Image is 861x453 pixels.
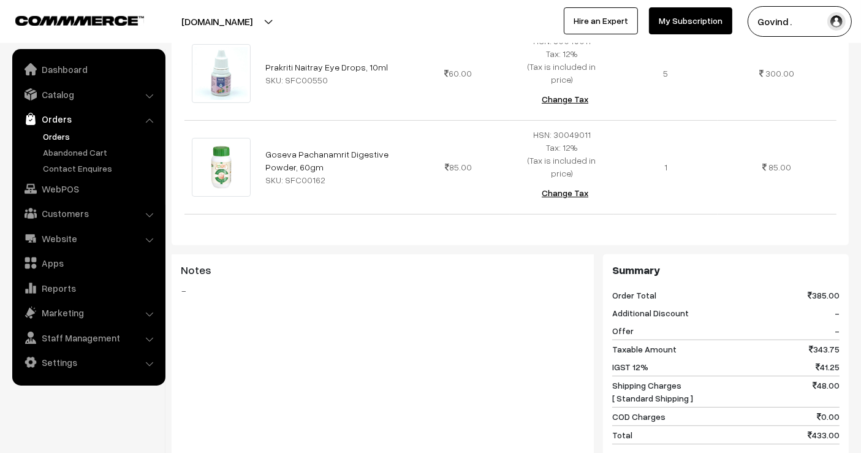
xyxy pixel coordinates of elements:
button: [DOMAIN_NAME] [138,6,295,37]
a: Prakriti Naitray Eye Drops, 10ml [265,62,388,72]
img: goseva-pachanamrit-digestive-powder-60gm.png [192,138,251,197]
span: - [835,306,840,319]
a: WebPOS [15,178,161,200]
button: Change Tax [532,86,598,113]
a: Reports [15,277,161,299]
a: COMMMERCE [15,12,123,27]
img: COMMMERCE [15,16,144,25]
blockquote: - [181,283,585,298]
a: Goseva Pachanamrit Digestive Powder, 60gm [265,149,389,172]
span: 85.00 [445,162,472,172]
span: Order Total [612,289,656,302]
a: Orders [15,108,161,130]
a: Dashboard [15,58,161,80]
a: Orders [40,130,161,143]
button: Change Tax [532,180,598,207]
span: 300.00 [765,68,794,78]
span: Shipping Charges [ Standard Shipping ] [612,379,693,405]
a: Catalog [15,83,161,105]
img: user [827,12,846,31]
span: Total [612,428,632,441]
div: SKU: SFC00550 [265,74,399,86]
div: SKU: SFC00162 [265,173,399,186]
a: Settings [15,351,161,373]
span: Offer [612,324,634,337]
span: 385.00 [808,289,840,302]
span: Taxable Amount [612,343,677,356]
button: Govind . [748,6,852,37]
span: 433.00 [808,428,840,441]
span: IGST 12% [612,360,648,373]
a: Website [15,227,161,249]
a: Contact Enquires [40,162,161,175]
span: 48.00 [813,379,840,405]
a: Abandoned Cart [40,146,161,159]
span: 0.00 [817,410,840,423]
h3: Notes [181,264,585,277]
a: Customers [15,202,161,224]
a: My Subscription [649,7,732,34]
a: Staff Management [15,327,161,349]
span: 5 [663,68,668,78]
span: Additional Discount [612,306,689,319]
span: 60.00 [444,68,472,78]
span: 41.25 [816,360,840,373]
a: Apps [15,252,161,274]
span: 343.75 [809,343,840,356]
a: Marketing [15,302,161,324]
span: - [835,324,840,337]
span: 1 [664,162,667,172]
span: COD Charges [612,410,666,423]
img: PKTNTR-1.jpg [192,44,251,104]
span: HSN: 30049011 Tax: 12% (Tax is included in price) [528,36,596,85]
h3: Summary [612,264,840,277]
a: Hire an Expert [564,7,638,34]
span: 85.00 [768,162,791,172]
span: HSN: 30049011 Tax: 12% (Tax is included in price) [528,129,596,178]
